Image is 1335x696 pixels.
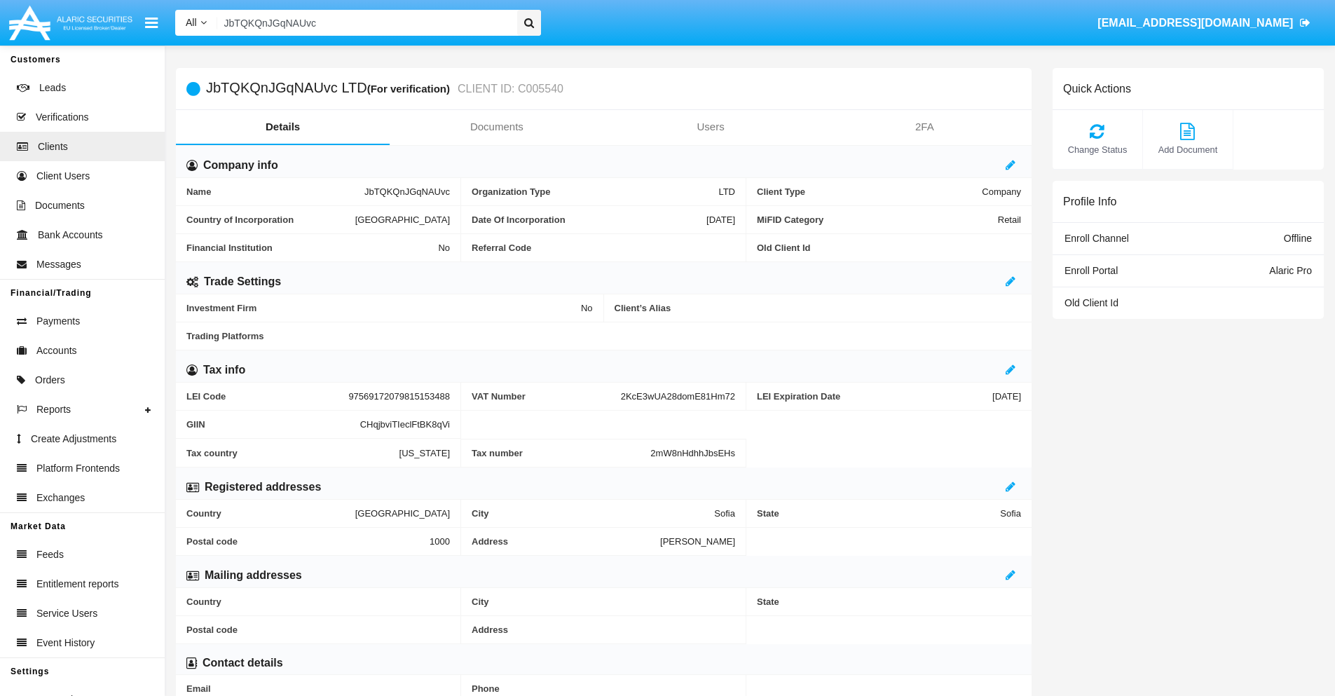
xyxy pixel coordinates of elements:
span: Investment Firm [186,303,581,313]
img: Logo image [7,2,135,43]
span: 2mW8nHdhhJbsEHs [650,448,735,458]
span: [US_STATE] [399,447,450,458]
span: 97569172079815153488 [348,391,450,402]
span: All [186,17,197,28]
span: VAT Number [472,391,621,402]
span: Payments [36,314,80,329]
h6: Quick Actions [1063,82,1131,95]
span: Feeds [36,547,64,562]
span: Create Adjustments [31,432,116,446]
span: [DATE] [992,391,1021,402]
span: [GEOGRAPHIC_DATA] [355,214,450,225]
span: State [757,508,1000,519]
span: Sofia [1000,508,1021,519]
span: Country [186,508,355,519]
span: Old Client Id [1064,297,1118,308]
span: State [757,596,1021,607]
h5: JbTQKQnJGqNAUvc LTD [206,81,563,97]
span: Change Status [1060,143,1135,156]
span: [EMAIL_ADDRESS][DOMAIN_NAME] [1097,17,1293,29]
span: Financial Institution [186,243,438,253]
h6: Mailing addresses [205,568,302,583]
span: Verifications [36,110,88,125]
span: Sofia [714,508,735,519]
span: Event History [36,636,95,650]
h6: Contact details [203,655,283,671]
span: No [581,303,593,313]
span: Client’s Alias [615,303,1022,313]
a: Documents [390,110,603,144]
span: Email [186,683,450,694]
span: GIIN [186,419,360,430]
span: MiFID Category [757,214,998,225]
h6: Profile Info [1063,195,1116,208]
h6: Tax info [203,362,245,378]
span: Address [472,536,660,547]
span: Postal code [186,536,430,547]
span: Platform Frontends [36,461,120,476]
a: [EMAIL_ADDRESS][DOMAIN_NAME] [1091,4,1317,43]
span: Tax number [472,448,650,458]
span: Enroll Channel [1064,233,1129,244]
span: Documents [35,198,85,213]
span: Phone [472,683,735,694]
span: Exchanges [36,491,85,505]
span: Accounts [36,343,77,358]
span: Name [186,186,364,197]
span: LEI Code [186,391,348,402]
span: Orders [35,373,65,388]
span: Entitlement reports [36,577,119,592]
span: Leads [39,81,66,95]
span: Country of Incorporation [186,214,355,225]
span: Offline [1284,233,1312,244]
div: (For verification) [367,81,454,97]
a: 2FA [818,110,1032,144]
span: Date Of Incorporation [472,214,706,225]
span: [PERSON_NAME] [660,536,735,547]
a: All [175,15,217,30]
span: Company [982,186,1021,197]
span: Retail [998,214,1021,225]
span: Client Users [36,169,90,184]
span: Service Users [36,606,97,621]
span: Reports [36,402,71,417]
h6: Trade Settings [204,274,281,289]
span: Enroll Portal [1064,265,1118,276]
span: No [438,243,450,253]
span: 2KcE3wUA28domE81Hm72 [621,391,735,402]
span: [DATE] [706,214,735,225]
span: LEI Expiration Date [757,391,992,402]
span: City [472,596,735,607]
h6: Registered addresses [205,479,321,495]
span: Alaric Pro [1269,265,1312,276]
span: Bank Accounts [38,228,103,243]
span: Messages [36,257,81,272]
span: Client Type [757,186,982,197]
span: CHqjbviTIeclFtBK8qVi [360,419,450,430]
span: Address [472,625,735,635]
span: Postal code [186,625,450,635]
span: Old Client Id [757,243,1021,253]
span: Clients [38,139,68,154]
span: City [472,508,714,519]
span: Country [186,596,450,607]
span: Organization Type [472,186,718,197]
h6: Company info [203,158,278,173]
input: Search [217,10,512,36]
span: Trading Platforms [186,331,1021,341]
span: [GEOGRAPHIC_DATA] [355,508,450,519]
span: LTD [718,186,735,197]
span: Tax country [186,447,399,458]
a: Details [176,110,390,144]
small: CLIENT ID: C005540 [454,83,563,95]
span: 1000 [430,536,450,547]
span: Referral Code [472,243,735,253]
span: JbTQKQnJGqNAUvc [364,186,450,197]
a: Users [604,110,818,144]
span: Add Document [1150,143,1226,156]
